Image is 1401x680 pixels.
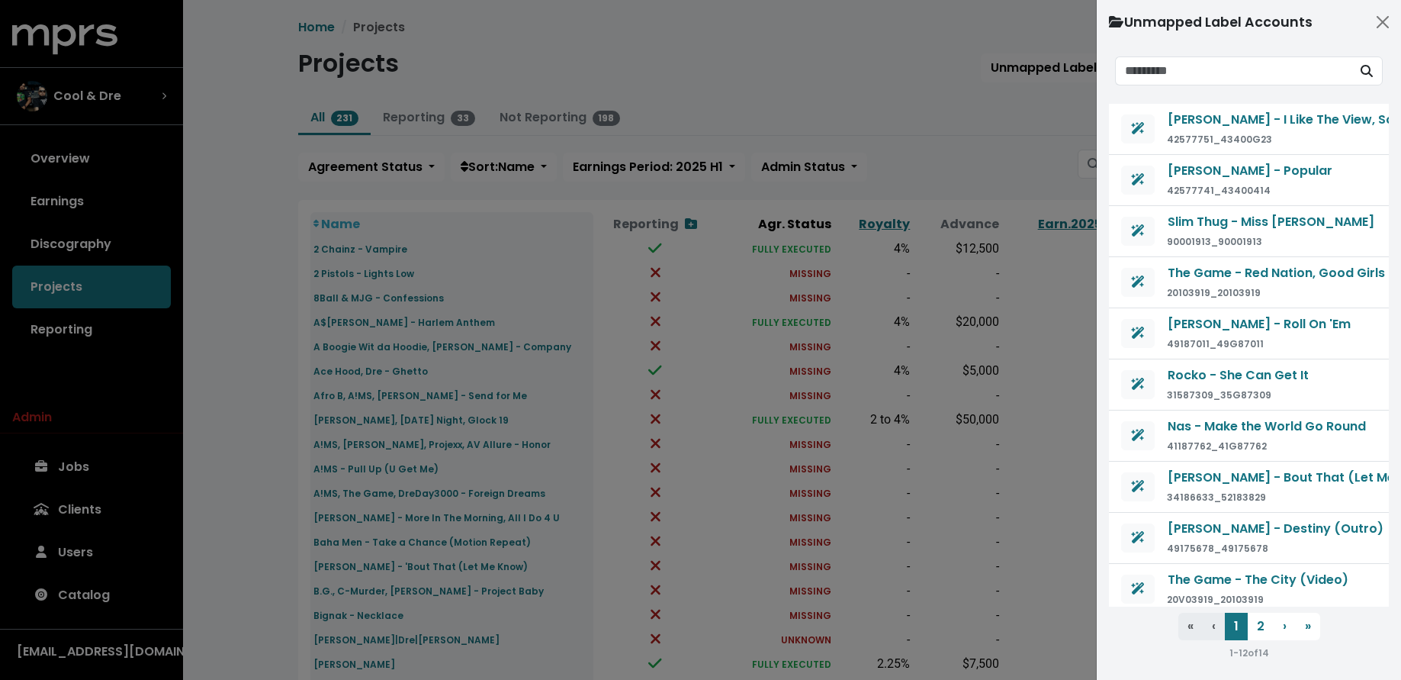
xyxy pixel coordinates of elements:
span: Slim Thug - Miss [PERSON_NAME] [1168,213,1374,230]
button: Generate agreement from this contract [1121,575,1155,604]
span: [PERSON_NAME] - Popular [1168,162,1332,179]
button: Generate agreement from this contract [1121,472,1155,501]
span: Rocko - She Can Get It [1168,366,1309,384]
button: 1 [1225,613,1248,640]
button: Generate agreement from this contract [1121,114,1155,143]
button: Generate agreement from this contract [1121,370,1155,399]
small: 41187762_41G87762 [1167,440,1267,453]
span: [PERSON_NAME] - Destiny (Outro) [1168,520,1383,537]
button: Generate agreement from this contract [1121,319,1155,348]
small: 1 - 12 of 14 [1229,646,1269,659]
small: 42577751_43400G23 [1167,133,1272,146]
small: 49175678_49175678 [1167,542,1268,555]
button: Generate agreement from this contract [1121,421,1155,450]
button: Generate agreement from this contract [1121,524,1155,553]
button: Generate agreement from this contract [1121,166,1155,195]
small: 31587309_35G87309 [1167,388,1271,401]
button: [PERSON_NAME] - Roll On 'Em [1167,314,1351,334]
button: Nas - Make the World Go Round [1167,417,1367,437]
small: 20V03919_20103919 [1167,593,1264,606]
button: Close [1370,10,1395,34]
span: [PERSON_NAME] - Roll On 'Em [1168,315,1351,333]
button: 2 [1248,613,1274,640]
button: Generate agreement from this contract [1121,268,1155,297]
small: 90001913_90001913 [1167,235,1262,248]
button: Slim Thug - Miss [PERSON_NAME] [1167,212,1375,232]
span: » [1305,617,1311,635]
small: 42577741_43400414 [1167,184,1271,197]
button: Generate agreement from this contract [1121,217,1155,246]
button: Rocko - She Can Get It [1167,366,1309,385]
span: The Game - The City (Video) [1168,571,1348,588]
button: [PERSON_NAME] - Destiny (Outro) [1167,519,1384,539]
span: Nas - Make the World Go Round [1168,417,1366,435]
input: Search unmapped contracts [1115,56,1351,85]
small: 20103919_20103919 [1167,286,1261,299]
span: › [1283,617,1287,635]
small: 49187011_49G87011 [1167,337,1264,350]
small: 34186633_52183829 [1167,491,1266,504]
button: The Game - The City (Video) [1167,570,1349,590]
button: [PERSON_NAME] - Popular [1167,161,1333,181]
div: Unmapped Label Accounts [1109,12,1313,32]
